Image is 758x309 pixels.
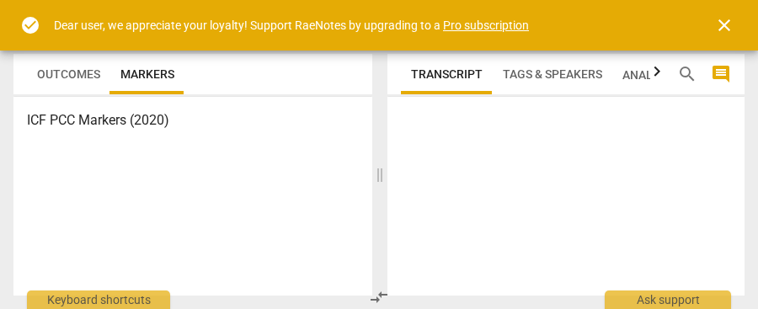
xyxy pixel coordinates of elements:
[120,67,174,81] span: Markers
[27,110,359,131] h3: ICF PCC Markers (2020)
[54,17,529,35] div: Dear user, we appreciate your loyalty! Support RaeNotes by upgrading to a
[443,19,529,32] a: Pro subscription
[411,67,483,81] span: Transcript
[605,290,731,309] div: Ask support
[707,61,734,88] button: Show/Hide comments
[714,15,734,35] span: close
[674,61,701,88] button: Search
[20,15,40,35] span: check_circle
[369,287,389,307] span: compare_arrows
[704,5,745,45] button: Close
[503,67,602,81] span: Tags & Speakers
[622,68,705,82] span: Analytics
[37,67,100,81] span: Outcomes
[677,64,697,84] span: search
[27,290,170,309] div: Keyboard shortcuts
[711,64,731,84] span: comment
